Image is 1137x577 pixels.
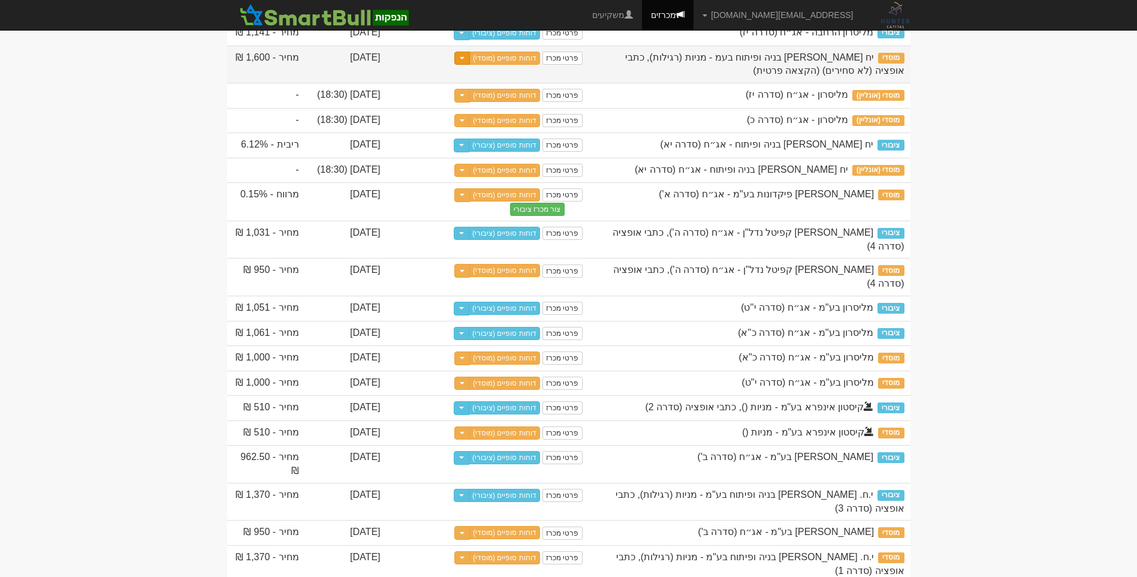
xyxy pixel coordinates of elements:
[305,321,387,346] td: [DATE]
[542,26,582,40] a: פרטי מכרז
[877,328,904,339] span: ציבורי
[227,133,305,158] td: ריבית - 6.12%
[740,27,873,37] span: מליסרון הרחבה - אג״ח (סדרה יז)
[227,108,305,133] td: -
[746,89,848,100] span: מליסרון - אג״ח (סדרה יז)
[635,164,848,175] span: יח דמרי בניה ופיתוח - אג״ח (סדרה יא)
[738,327,873,338] span: מליסרון בע"מ - אג״ח (סדרה כ''א)
[469,89,540,102] a: דוחות סופיים (מוסדי)
[305,520,387,545] td: [DATE]
[542,489,582,502] a: פרטי מכרז
[878,552,904,563] span: מוסדי
[542,114,582,127] a: פרטי מכרז
[469,52,540,65] a: דוחות סופיים (מוסדי)
[469,489,540,502] a: דוחות סופיים (ציבורי)
[542,164,582,177] a: פרטי מכרז
[542,265,582,278] a: פרטי מכרז
[542,377,582,390] a: פרטי מכרז
[305,445,387,483] td: [DATE]
[747,115,848,125] span: מליסרון - אג״ח (סדרה כ)
[877,452,904,463] span: ציבורי
[305,133,387,158] td: [DATE]
[469,526,540,539] a: דוחות סופיים (מוסדי)
[305,371,387,396] td: [DATE]
[469,377,540,390] a: דוחות סופיים (מוסדי)
[469,451,540,464] a: דוחות סופיים (ציבורי)
[616,489,904,513] span: י.ח. דמרי בניה ופיתוח בע"מ - מניות (רגילות), כתבי אופציה (סדרה 3)
[227,46,305,83] td: מחיר - 1,600 ₪
[542,327,582,340] a: פרטי מכרז
[227,20,305,46] td: מחיר - 1,141 ₪
[227,182,305,221] td: מרווח - 0.15%
[227,420,305,446] td: מחיר - 510 ₪
[227,371,305,396] td: מחיר - 1,000 ₪
[698,452,874,462] span: אחים דוניץ בע"מ - אג״ח (סדרה ב')
[469,551,540,564] a: דוחות סופיים (מוסדי)
[469,26,540,40] a: דוחות סופיים (ציבורי)
[852,115,904,126] span: מוסדי (אונליין)
[878,265,904,276] span: מוסדי
[469,114,540,127] a: דוחות סופיים (מוסדי)
[469,188,540,202] a: דוחות סופיים (מוסדי)
[227,395,305,420] td: מחיר - 510 ₪
[616,552,904,576] span: י.ח. דמרי בניה ופיתוח בע"מ - מניות (רגילות), כתבי אופציה (סדרה 1)
[542,401,582,414] a: פרטי מכרז
[227,483,305,521] td: מחיר - 1,370 ₪
[878,527,904,538] span: מוסדי
[227,520,305,545] td: מחיר - 950 ₪
[877,402,904,413] span: ציבורי
[698,527,874,537] span: אחים דוניץ בע"מ - אג״ח (סדרה ב')
[305,20,387,46] td: [DATE]
[227,158,305,183] td: -
[878,353,904,363] span: מוסדי
[469,302,540,315] a: דוחות סופיים (ציבורי)
[542,52,582,65] a: פרטי מכרז
[645,402,873,412] span: קיסטון אינפרא בע"מ - מניות (), כתבי אופציה (סדרה 2)
[469,426,540,440] a: דוחות סופיים (מוסדי)
[741,302,873,312] span: מליסרון בע"מ - אג״ח (סדרה י''ט)
[227,296,305,321] td: מחיר - 1,051 ₪
[542,188,582,202] a: פרטי מכרז
[852,90,904,101] span: מוסדי (אונליין)
[305,395,387,420] td: [DATE]
[305,483,387,521] td: [DATE]
[469,139,540,152] a: דוחות סופיים (ציבורי)
[469,164,540,177] a: דוחות סופיים (מוסדי)
[227,83,305,108] td: -
[542,89,582,102] a: פרטי מכרז
[305,158,387,183] td: [DATE] (18:30)
[877,140,904,151] span: ציבורי
[613,227,904,251] span: סלע קפיטל נדל"ן - אג״ח (סדרה ה'), כתבי אופציה (סדרה 4)
[469,327,540,340] a: דוחות סופיים (ציבורי)
[305,108,387,133] td: [DATE] (18:30)
[236,3,412,27] img: SmartBull Logo
[877,490,904,501] span: ציבורי
[542,302,582,315] a: פרטי מכרז
[659,189,874,199] span: אביעד פיקדונות בע"מ - אג״ח (סדרה א')
[305,182,387,221] td: [DATE]
[742,377,874,387] span: מליסרון בע"מ - אג״ח (סדרה י"ט)
[469,227,540,240] a: דוחות סופיים (ציבורי)
[469,401,540,414] a: דוחות סופיים (ציבורי)
[469,351,540,365] a: דוחות סופיים (מוסדי)
[877,28,904,38] span: ציבורי
[625,52,904,76] span: יח דמרי בניה ופיתוח בעמ - מניות (רגילות), כתבי אופציה (לא סחירים) (הקצאה פרטית)
[542,451,582,464] a: פרטי מכרז
[542,351,582,365] a: פרטי מכרז
[227,258,305,296] td: מחיר - 950 ₪
[227,445,305,483] td: מחיר - 962.50 ₪
[852,165,904,176] span: מוסדי (אונליין)
[227,321,305,346] td: מחיר - 1,061 ₪
[305,83,387,108] td: [DATE] (18:30)
[542,551,582,564] a: פרטי מכרז
[613,265,904,288] span: סלע קפיטל נדל"ן - אג״ח (סדרה ה'), כתבי אופציה (סדרה 4)
[739,352,874,362] span: מליסרון בע"מ - אג״ח (סדרה כ"א)
[305,345,387,371] td: [DATE]
[469,264,540,277] a: דוחות סופיים (מוסדי)
[878,190,904,200] span: מוסדי
[542,139,582,152] a: פרטי מכרז
[227,221,305,259] td: מחיר - 1,031 ₪
[227,345,305,371] td: מחיר - 1,000 ₪
[878,53,904,64] span: מוסדי
[305,221,387,259] td: [DATE]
